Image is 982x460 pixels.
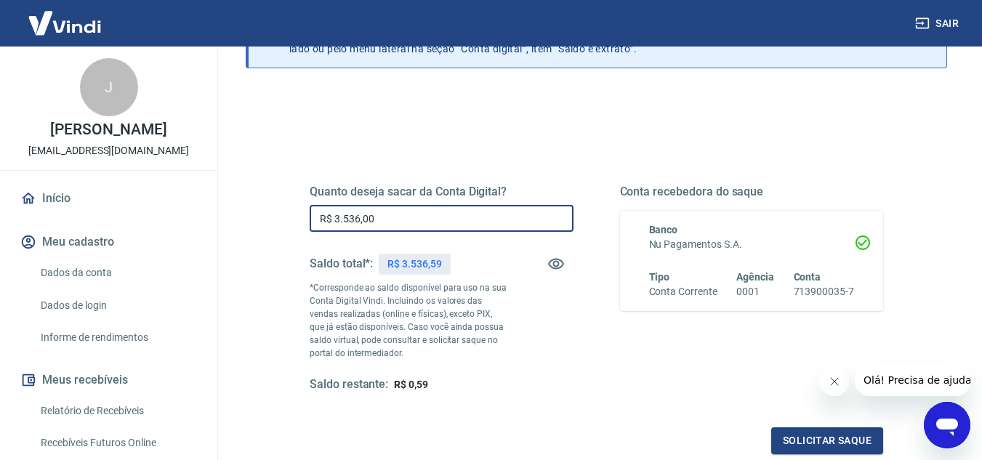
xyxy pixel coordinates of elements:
h6: Conta Corrente [649,284,717,299]
a: Dados da conta [35,258,200,288]
span: R$ 0,59 [394,379,428,390]
h5: Saldo restante: [310,377,388,392]
a: Dados de login [35,291,200,320]
span: Tipo [649,271,670,283]
span: Banco [649,224,678,235]
a: Início [17,182,200,214]
iframe: Fechar mensagem [820,367,849,396]
button: Meus recebíveis [17,364,200,396]
button: Sair [912,10,965,37]
p: R$ 3.536,59 [387,257,441,272]
div: J [80,58,138,116]
p: *Corresponde ao saldo disponível para uso na sua Conta Digital Vindi. Incluindo os valores das ve... [310,281,507,360]
p: [EMAIL_ADDRESS][DOMAIN_NAME] [28,143,189,158]
h6: 713900035-7 [794,284,854,299]
iframe: Botão para abrir a janela de mensagens [924,402,970,448]
h5: Saldo total*: [310,257,373,271]
h5: Quanto deseja sacar da Conta Digital? [310,185,573,199]
iframe: Mensagem da empresa [855,364,970,396]
span: Olá! Precisa de ajuda? [9,10,122,22]
p: [PERSON_NAME] [50,122,166,137]
a: Relatório de Recebíveis [35,396,200,426]
span: Agência [736,271,774,283]
span: Conta [794,271,821,283]
img: Vindi [17,1,112,45]
h6: 0001 [736,284,774,299]
h6: Nu Pagamentos S.A. [649,237,855,252]
a: Recebíveis Futuros Online [35,428,200,458]
button: Meu cadastro [17,226,200,258]
a: Informe de rendimentos [35,323,200,352]
h5: Conta recebedora do saque [620,185,884,199]
button: Solicitar saque [771,427,883,454]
